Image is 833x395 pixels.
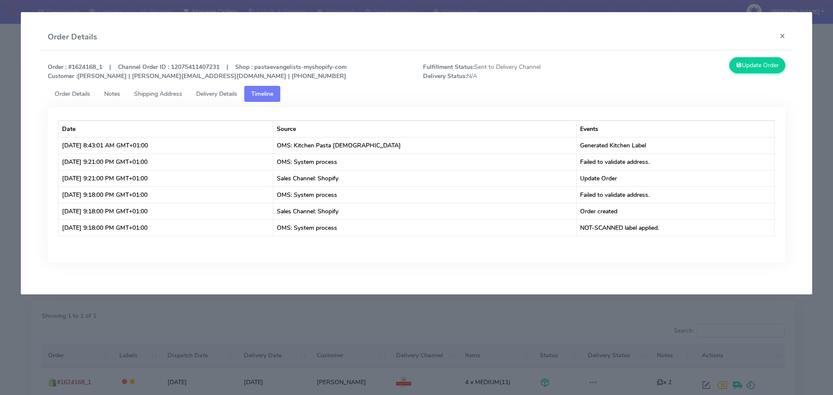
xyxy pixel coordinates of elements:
td: Generated Kitchen Label [577,137,775,153]
td: [DATE] 9:18:00 PM GMT+01:00 [59,186,274,203]
td: Failed to validate address. [577,153,775,170]
th: Source [273,121,577,137]
strong: Order : #1624168_1 | Channel Order ID : 12075411407231 | Shop : pastaevangelists-myshopify-com [P... [48,63,347,80]
td: [DATE] 9:21:00 PM GMT+01:00 [59,170,274,186]
th: Date [59,121,274,137]
th: Events [577,121,775,137]
td: [DATE] 9:21:00 PM GMT+01:00 [59,153,274,170]
span: Shipping Address [134,90,182,98]
button: Update Order [729,57,786,73]
span: Timeline [251,90,273,98]
strong: Customer : [48,72,77,80]
button: Close [773,24,792,47]
td: NOT-SCANNED label applied. [577,219,775,236]
td: [DATE] 9:18:00 PM GMT+01:00 [59,203,274,219]
td: [DATE] 9:18:00 PM GMT+01:00 [59,219,274,236]
td: Sales Channel: Shopify [273,203,577,219]
td: Sales Channel: Shopify [273,170,577,186]
td: OMS: System process [273,186,577,203]
td: OMS: System process [273,153,577,170]
h4: Order Details [48,31,97,43]
td: OMS: System process [273,219,577,236]
strong: Fulfillment Status: [423,63,474,71]
td: [DATE] 8:43:01 AM GMT+01:00 [59,137,274,153]
span: Notes [104,90,120,98]
span: Sent to Delivery Channel N/A [416,62,604,81]
td: Order created [577,203,775,219]
span: Order Details [55,90,90,98]
ul: Tabs [48,86,786,102]
td: Update Order [577,170,775,186]
td: Failed to validate address. [577,186,775,203]
span: Delivery Details [196,90,237,98]
td: OMS: Kitchen Pasta [DEMOGRAPHIC_DATA] [273,137,577,153]
strong: Delivery Status: [423,72,467,80]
